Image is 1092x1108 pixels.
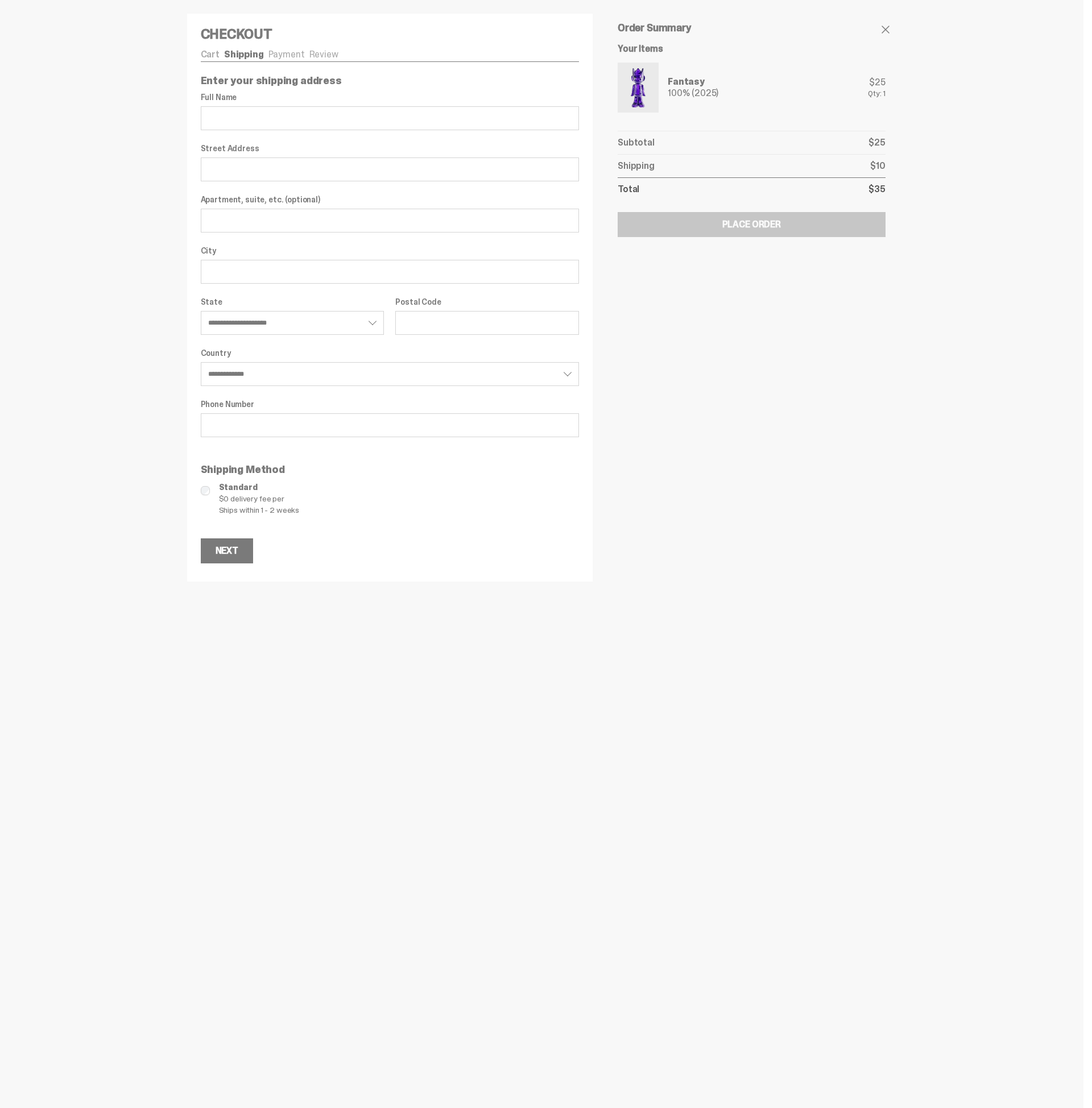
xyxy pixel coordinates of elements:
label: Street Address [201,144,580,153]
span: Ships within 1 - 2 weeks [219,504,580,516]
a: Cart [201,48,220,60]
p: Shipping Method [201,464,580,475]
span: Standard [219,482,580,493]
label: State [201,297,384,306]
button: Place Order [618,212,885,237]
div: Place Order [722,220,781,229]
p: $25 [868,138,886,147]
img: Yahoo-HG---1.png [620,65,656,110]
p: $35 [868,185,886,194]
p: Shipping [618,161,655,171]
label: Country [201,348,580,358]
label: Postal Code [395,297,579,306]
label: Apartment, suite, etc. (optional) [201,195,580,204]
h5: Order Summary [618,23,885,33]
div: Fantasy [668,77,718,86]
label: Full Name [201,93,580,102]
a: Shipping [224,48,264,60]
div: $25 [868,78,885,87]
p: Enter your shipping address [201,76,580,86]
div: Next [216,546,238,555]
div: Qty: 1 [868,89,885,97]
h6: Your Items [618,44,885,53]
div: 100% (2025) [668,89,718,98]
span: $0 delivery fee per [219,493,580,504]
button: Next [201,538,253,563]
p: Total [618,185,639,194]
h4: Checkout [201,27,580,41]
label: City [201,246,580,255]
label: Phone Number [201,400,580,409]
p: $10 [870,161,886,171]
p: Subtotal [618,138,655,147]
